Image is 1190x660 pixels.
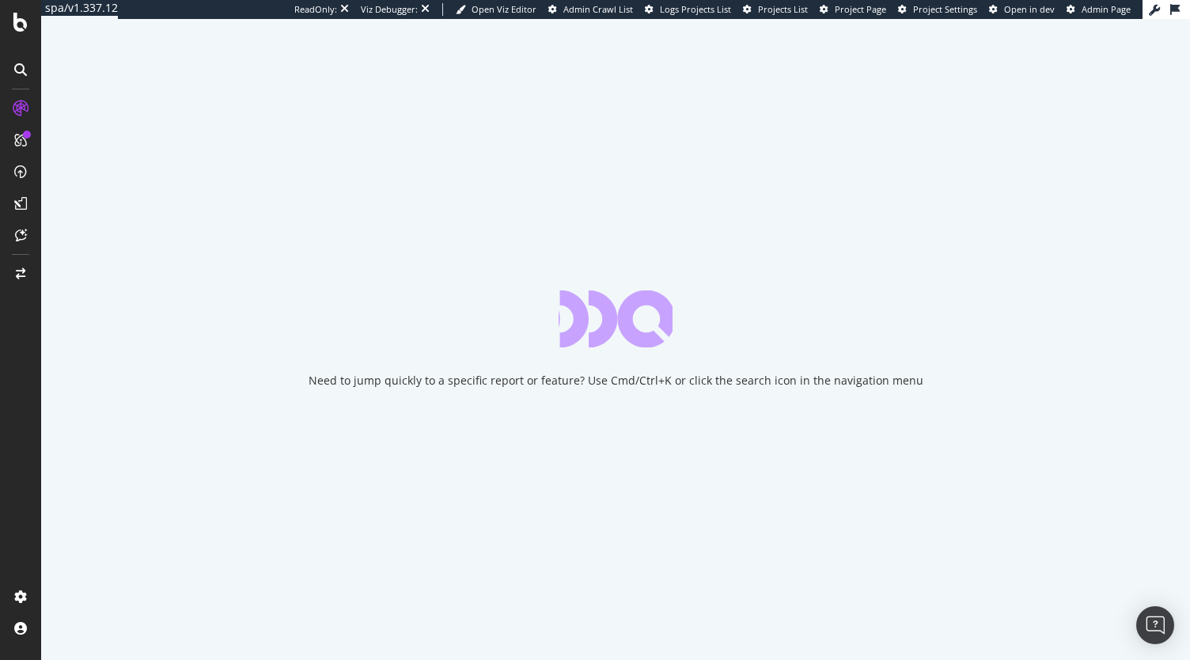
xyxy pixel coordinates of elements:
[1067,3,1131,16] a: Admin Page
[548,3,633,16] a: Admin Crawl List
[309,373,923,389] div: Need to jump quickly to a specific report or feature? Use Cmd/Ctrl+K or click the search icon in ...
[1004,3,1055,15] span: Open in dev
[294,3,337,16] div: ReadOnly:
[758,3,808,15] span: Projects List
[835,3,886,15] span: Project Page
[559,290,673,347] div: animation
[1082,3,1131,15] span: Admin Page
[898,3,977,16] a: Project Settings
[472,3,536,15] span: Open Viz Editor
[660,3,731,15] span: Logs Projects List
[820,3,886,16] a: Project Page
[645,3,731,16] a: Logs Projects List
[456,3,536,16] a: Open Viz Editor
[361,3,418,16] div: Viz Debugger:
[989,3,1055,16] a: Open in dev
[1136,606,1174,644] div: Open Intercom Messenger
[913,3,977,15] span: Project Settings
[743,3,808,16] a: Projects List
[563,3,633,15] span: Admin Crawl List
